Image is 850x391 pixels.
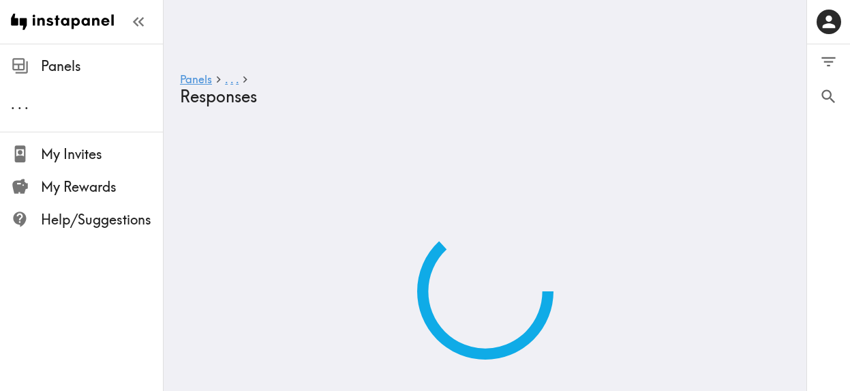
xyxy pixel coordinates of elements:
span: Filter Responses [819,53,838,71]
span: Search [819,87,838,106]
span: My Rewards [41,177,163,197]
button: Search [807,79,850,114]
span: . [230,72,233,86]
span: . [225,72,228,86]
h4: Responses [180,87,779,106]
button: Filter Responses [807,44,850,79]
a: ... [225,74,239,87]
span: . [11,96,15,113]
span: . [236,72,239,86]
span: . [25,96,29,113]
span: Panels [41,57,163,76]
a: Panels [180,74,212,87]
span: . [18,96,22,113]
span: Help/Suggestions [41,210,163,229]
span: My Invites [41,145,163,164]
